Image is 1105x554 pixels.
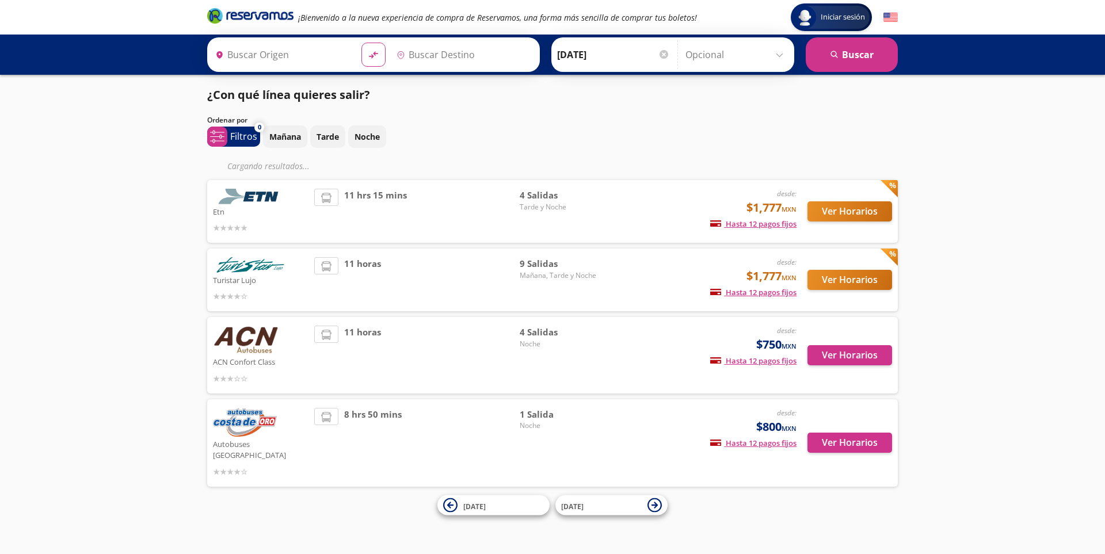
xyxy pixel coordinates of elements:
img: Etn [213,189,288,204]
button: [DATE] [437,495,550,515]
button: 0Filtros [207,127,260,147]
span: Mañana, Tarde y Noche [520,270,600,281]
span: $1,777 [746,199,797,216]
span: 8 hrs 50 mins [344,408,402,478]
span: Noche [520,339,600,349]
button: Buscar [806,37,898,72]
p: Mañana [269,131,301,143]
small: MXN [782,342,797,350]
p: Tarde [317,131,339,143]
span: Iniciar sesión [816,12,870,23]
span: Hasta 12 pagos fijos [710,219,797,229]
p: Etn [213,204,308,218]
p: Turistar Lujo [213,273,308,286]
em: ¡Bienvenido a la nueva experiencia de compra de Reservamos, una forma más sencilla de comprar tus... [298,12,697,23]
button: English [883,10,898,25]
img: Autobuses Costa de Oro [213,408,277,437]
img: Turistar Lujo [213,257,288,273]
span: 0 [258,123,261,132]
span: [DATE] [463,501,486,511]
p: Noche [355,131,380,143]
small: MXN [782,273,797,282]
small: MXN [782,424,797,433]
span: 11 horas [344,257,381,303]
span: 1 Salida [520,408,600,421]
span: $750 [756,336,797,353]
span: 9 Salidas [520,257,600,270]
i: Brand Logo [207,7,294,24]
small: MXN [782,205,797,213]
em: desde: [777,326,797,335]
input: Opcional [685,40,788,69]
span: Noche [520,421,600,431]
button: Noche [348,125,386,148]
button: Ver Horarios [807,270,892,290]
em: desde: [777,408,797,418]
p: Autobuses [GEOGRAPHIC_DATA] [213,437,308,461]
button: [DATE] [555,495,668,515]
button: Ver Horarios [807,433,892,453]
input: Elegir Fecha [557,40,670,69]
span: 11 horas [344,326,381,385]
span: 4 Salidas [520,326,600,339]
em: Cargando resultados ... [227,161,310,171]
button: Mañana [263,125,307,148]
p: ACN Confort Class [213,354,308,368]
span: Hasta 12 pagos fijos [710,356,797,366]
span: $1,777 [746,268,797,285]
span: Hasta 12 pagos fijos [710,438,797,448]
a: Brand Logo [207,7,294,28]
em: desde: [777,189,797,198]
img: ACN Confort Class [213,326,279,354]
button: Ver Horarios [807,345,892,365]
input: Buscar Origen [211,40,352,69]
span: [DATE] [561,501,584,511]
input: Buscar Destino [392,40,534,69]
span: Hasta 12 pagos fijos [710,287,797,297]
button: Ver Horarios [807,201,892,221]
span: 11 hrs 15 mins [344,189,407,234]
p: Ordenar por [207,115,247,125]
span: 4 Salidas [520,189,600,202]
em: desde: [777,257,797,267]
p: ¿Con qué línea quieres salir? [207,86,370,104]
p: Filtros [230,129,257,143]
span: Tarde y Noche [520,202,600,212]
span: $800 [756,418,797,435]
button: Tarde [310,125,345,148]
